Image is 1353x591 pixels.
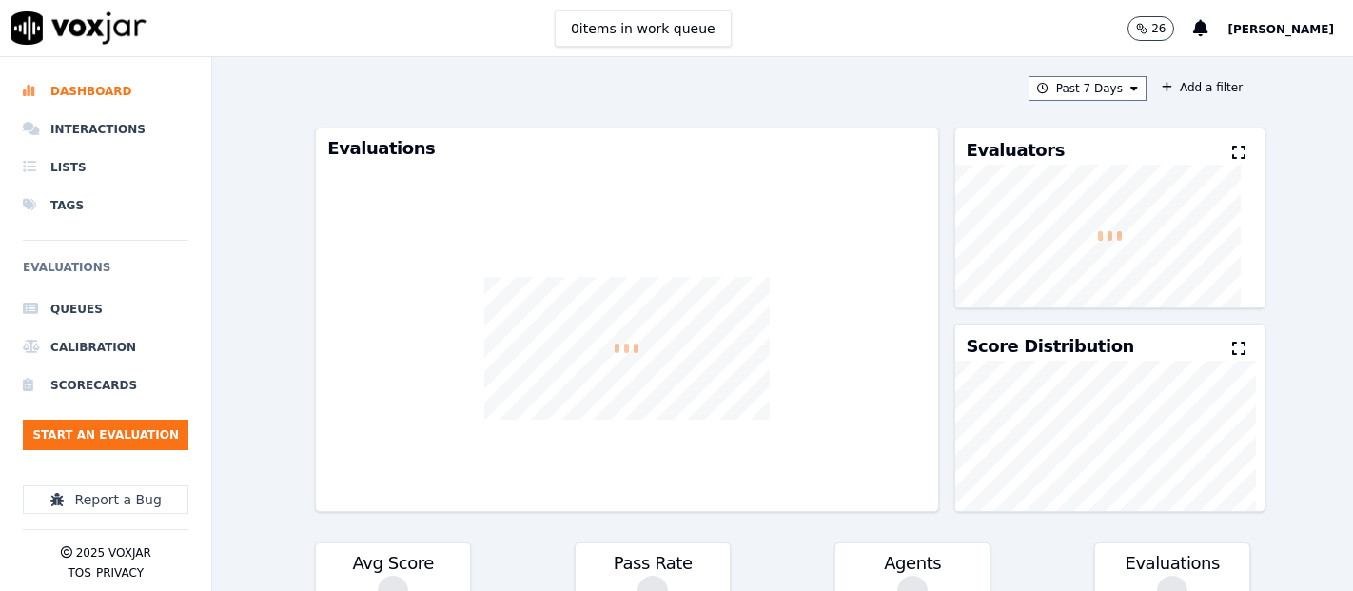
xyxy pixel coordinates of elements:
h3: Evaluators [967,142,1065,159]
button: 26 [1127,16,1193,41]
button: Privacy [96,565,144,581]
button: 26 [1127,16,1174,41]
h3: Agents [847,555,978,572]
a: Calibration [23,328,188,366]
a: Interactions [23,110,188,148]
h3: Evaluations [1107,555,1238,572]
button: 0items in work queue [555,10,732,47]
h3: Evaluations [327,140,926,157]
button: TOS [68,565,90,581]
p: 26 [1151,21,1166,36]
button: [PERSON_NAME] [1227,17,1353,40]
button: Add a filter [1154,76,1250,99]
h3: Score Distribution [967,338,1134,355]
span: [PERSON_NAME] [1227,23,1334,36]
img: voxjar logo [11,11,147,45]
a: Queues [23,290,188,328]
button: Start an Evaluation [23,420,188,450]
button: Report a Bug [23,485,188,514]
a: Scorecards [23,366,188,404]
h3: Pass Rate [587,555,718,572]
button: Past 7 Days [1029,76,1147,101]
h6: Evaluations [23,256,188,290]
h3: Avg Score [327,555,459,572]
a: Dashboard [23,72,188,110]
p: 2025 Voxjar [76,545,151,561]
a: Tags [23,187,188,225]
a: Lists [23,148,188,187]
